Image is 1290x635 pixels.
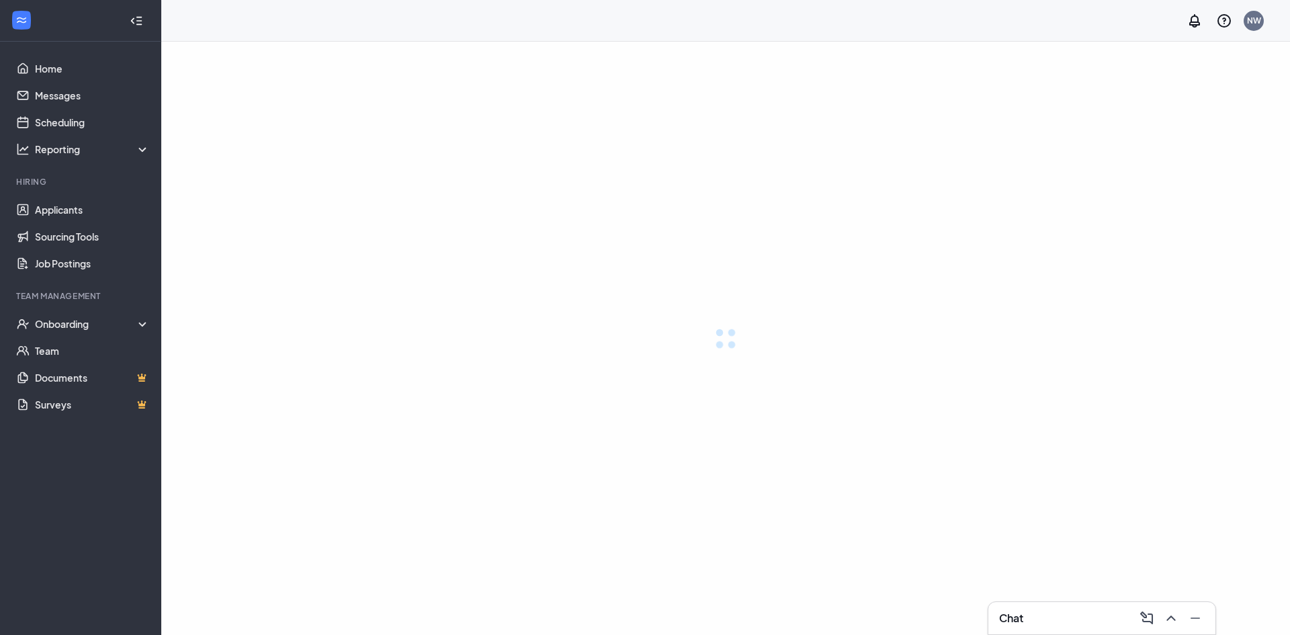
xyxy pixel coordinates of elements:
[1247,15,1261,26] div: NW
[130,14,143,28] svg: Collapse
[15,13,28,27] svg: WorkstreamLogo
[35,82,150,109] a: Messages
[1163,610,1179,626] svg: ChevronUp
[35,55,150,82] a: Home
[1135,607,1156,629] button: ComposeMessage
[999,611,1023,626] h3: Chat
[1216,13,1232,29] svg: QuestionInfo
[35,250,150,277] a: Job Postings
[35,223,150,250] a: Sourcing Tools
[35,391,150,418] a: SurveysCrown
[35,142,150,156] div: Reporting
[16,142,30,156] svg: Analysis
[1159,607,1180,629] button: ChevronUp
[1187,610,1203,626] svg: Minimize
[35,317,150,331] div: Onboarding
[16,317,30,331] svg: UserCheck
[16,290,147,302] div: Team Management
[35,109,150,136] a: Scheduling
[35,364,150,391] a: DocumentsCrown
[1183,607,1205,629] button: Minimize
[16,176,147,187] div: Hiring
[1139,610,1155,626] svg: ComposeMessage
[35,196,150,223] a: Applicants
[35,337,150,364] a: Team
[1187,13,1203,29] svg: Notifications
